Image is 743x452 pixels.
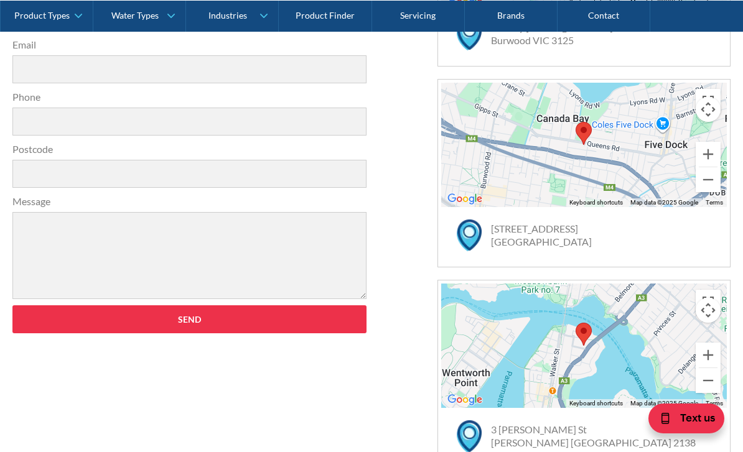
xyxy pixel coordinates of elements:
[569,399,623,408] button: Keyboard shortcuts
[696,97,721,122] button: Map camera controls
[619,390,743,452] iframe: podium webchat widget bubble
[706,199,723,206] a: Terms (opens in new tab)
[444,191,485,207] img: Google
[696,142,721,167] button: Zoom in
[696,89,721,114] button: Toggle fullscreen view
[491,21,613,46] a: Factory [STREET_ADDRESS]Burwood VIC 3125
[457,19,482,50] img: map marker icon
[12,37,367,52] label: Email
[14,10,70,21] div: Product Types
[457,219,482,251] img: map marker icon
[12,142,367,157] label: Postcode
[444,392,485,408] img: Google
[491,223,592,247] a: [STREET_ADDRESS][GEOGRAPHIC_DATA]
[12,90,367,104] label: Phone
[12,194,367,209] label: Message
[12,305,367,333] input: Send
[491,423,696,448] a: 3 [PERSON_NAME] St[PERSON_NAME] [GEOGRAPHIC_DATA] 2138
[696,290,721,315] button: Toggle fullscreen view
[569,198,623,207] button: Keyboard shortcuts
[696,298,721,323] button: Map camera controls
[111,10,159,21] div: Water Types
[571,117,597,150] div: Map pin
[457,420,482,452] img: map marker icon
[696,368,721,393] button: Zoom out
[571,318,597,351] div: Map pin
[696,167,721,192] button: Zoom out
[696,343,721,367] button: Zoom in
[444,191,485,207] a: Click to see this area on Google Maps
[444,392,485,408] a: Click to see this area on Google Maps
[630,199,698,206] span: Map data ©2025 Google
[208,10,247,21] div: Industries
